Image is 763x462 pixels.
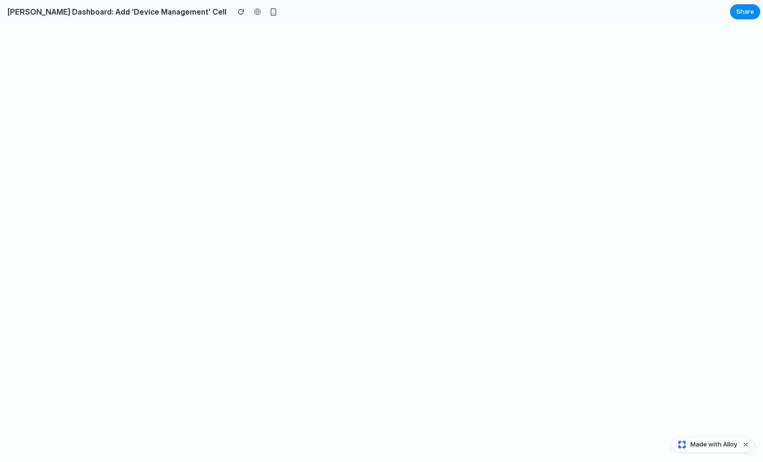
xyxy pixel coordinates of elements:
[690,440,737,449] span: Made with Alloy
[672,440,738,449] a: Made with Alloy
[4,6,227,17] h2: [PERSON_NAME] Dashboard: Add 'Device Management' Cell
[740,439,751,450] button: Dismiss watermark
[730,4,760,19] button: Share
[736,7,754,16] span: Share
